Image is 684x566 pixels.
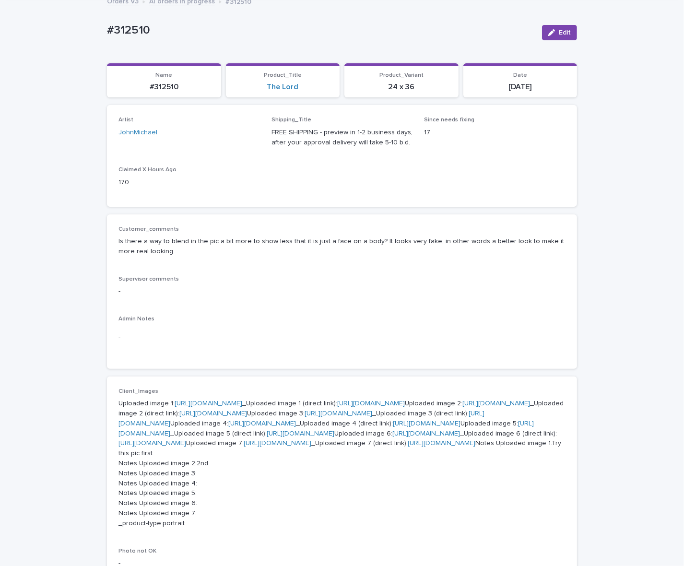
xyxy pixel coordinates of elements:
[469,83,572,92] p: [DATE]
[118,236,566,257] p: Is there a way to blend in the pic a bit more to show less that it is just a face on a body? It l...
[379,72,424,78] span: Product_Variant
[155,72,172,78] span: Name
[118,316,154,322] span: Admin Notes
[118,440,186,447] a: [URL][DOMAIN_NAME]
[118,226,179,232] span: Customer_comments
[118,548,156,554] span: Photo not OK
[267,430,334,437] a: [URL][DOMAIN_NAME]
[264,72,302,78] span: Product_Title
[118,333,566,343] p: -
[118,286,566,296] p: -
[271,128,413,148] p: FREE SHIPPING - preview in 1-2 business days, after your approval delivery will take 5-10 b.d.
[337,400,405,407] a: [URL][DOMAIN_NAME]
[305,410,372,417] a: [URL][DOMAIN_NAME]
[107,24,534,37] p: #312510
[179,410,247,417] a: [URL][DOMAIN_NAME]
[424,128,566,138] p: 17
[118,389,158,394] span: Client_Images
[118,420,534,437] a: [URL][DOMAIN_NAME]
[228,420,296,427] a: [URL][DOMAIN_NAME]
[244,440,311,447] a: [URL][DOMAIN_NAME]
[118,276,179,282] span: Supervisor comments
[513,72,527,78] span: Date
[175,400,242,407] a: [URL][DOMAIN_NAME]
[462,400,530,407] a: [URL][DOMAIN_NAME]
[118,167,177,173] span: Claimed X Hours Ago
[350,83,453,92] p: 24 x 36
[424,117,474,123] span: Since needs fixing
[113,83,215,92] p: #312510
[559,29,571,36] span: Edit
[118,177,260,188] p: 170
[118,117,133,123] span: Artist
[542,25,577,40] button: Edit
[118,410,484,427] a: [URL][DOMAIN_NAME]
[118,399,566,528] p: Uploaded image 1: _Uploaded image 1 (direct link): Uploaded image 2: _Uploaded image 2 (direct li...
[393,420,460,427] a: [URL][DOMAIN_NAME]
[392,430,460,437] a: [URL][DOMAIN_NAME]
[271,117,311,123] span: Shipping_Title
[118,128,157,138] a: JohnMichael
[408,440,475,447] a: [URL][DOMAIN_NAME]
[267,83,298,92] a: The Lord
